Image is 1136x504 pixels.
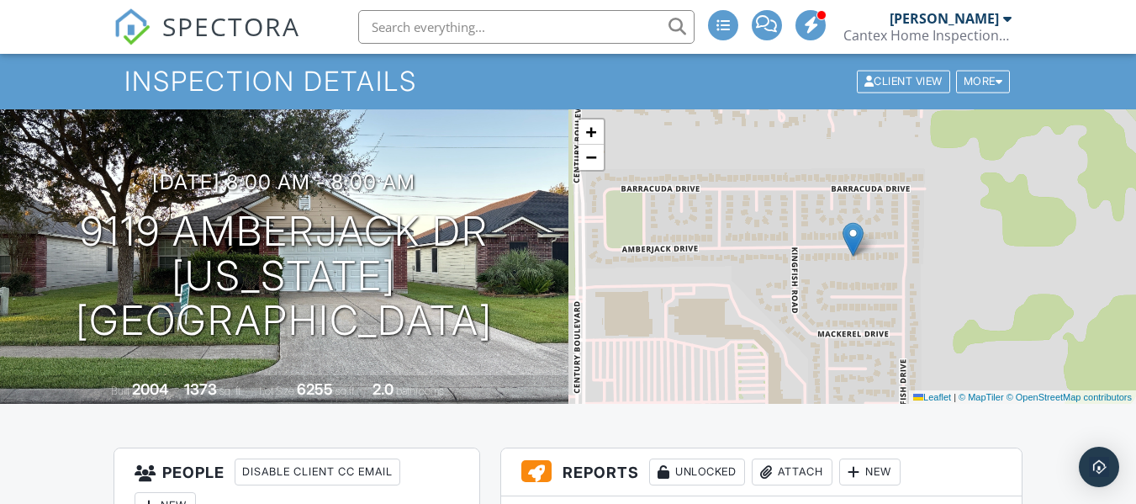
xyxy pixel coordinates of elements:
div: Attach [752,459,832,485]
input: Search everything... [358,10,695,44]
a: Leaflet [913,392,951,402]
div: 6255 [297,380,333,398]
h3: Reports [501,448,1021,496]
div: Disable Client CC Email [235,459,400,485]
div: Client View [857,70,950,93]
div: 1373 [184,380,217,398]
a: Zoom out [579,145,604,170]
h1: Inspection Details [124,66,1012,96]
span: SPECTORA [162,8,300,44]
span: + [585,121,596,142]
a: SPECTORA [114,23,300,58]
div: [PERSON_NAME] [890,10,999,27]
h1: 9119 Amberjack Dr [US_STATE][GEOGRAPHIC_DATA] [27,210,542,342]
h3: [DATE] 8:00 am - 8:00 am [152,171,415,194]
img: Marker [843,222,864,257]
span: bathrooms [396,385,444,397]
span: Built [111,385,129,397]
img: The Best Home Inspection Software - Spectora [114,8,151,45]
div: Open Intercom Messenger [1079,447,1119,487]
div: 2004 [132,380,168,398]
a: © OpenStreetMap contributors [1007,392,1132,402]
a: © MapTiler [959,392,1004,402]
span: | [954,392,956,402]
a: Zoom in [579,119,604,145]
span: sq.ft. [336,385,357,397]
div: 2.0 [373,380,394,398]
span: Lot Size [259,385,294,397]
div: Unlocked [649,459,745,485]
span: sq. ft. [219,385,243,397]
span: − [585,146,596,167]
a: Client View [855,74,954,87]
div: More [956,70,1011,93]
div: Cantex Home Inspections LLC [843,27,1012,44]
div: New [839,459,901,485]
